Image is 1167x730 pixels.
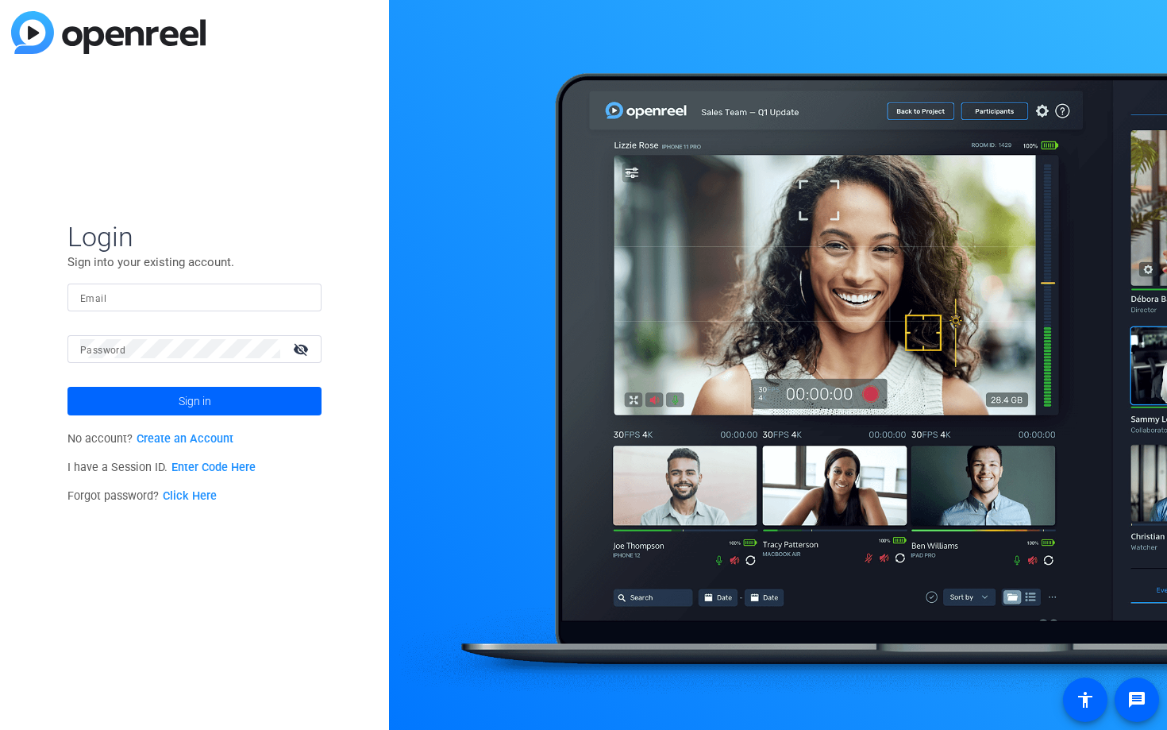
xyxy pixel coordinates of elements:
mat-icon: message [1127,690,1146,709]
button: Sign in [67,387,322,415]
p: Sign into your existing account. [67,253,322,271]
a: Enter Code Here [171,461,256,474]
span: I have a Session ID. [67,461,256,474]
span: Forgot password? [67,489,217,503]
img: blue-gradient.svg [11,11,206,54]
mat-icon: visibility_off [283,338,322,361]
span: Sign in [179,381,211,421]
a: Click Here [163,489,217,503]
mat-label: Password [80,345,125,356]
input: Enter Email Address [80,288,309,307]
mat-icon: accessibility [1076,690,1095,709]
span: No account? [67,432,233,446]
a: Create an Account [137,432,233,446]
span: Login [67,220,322,253]
mat-label: Email [80,293,106,304]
